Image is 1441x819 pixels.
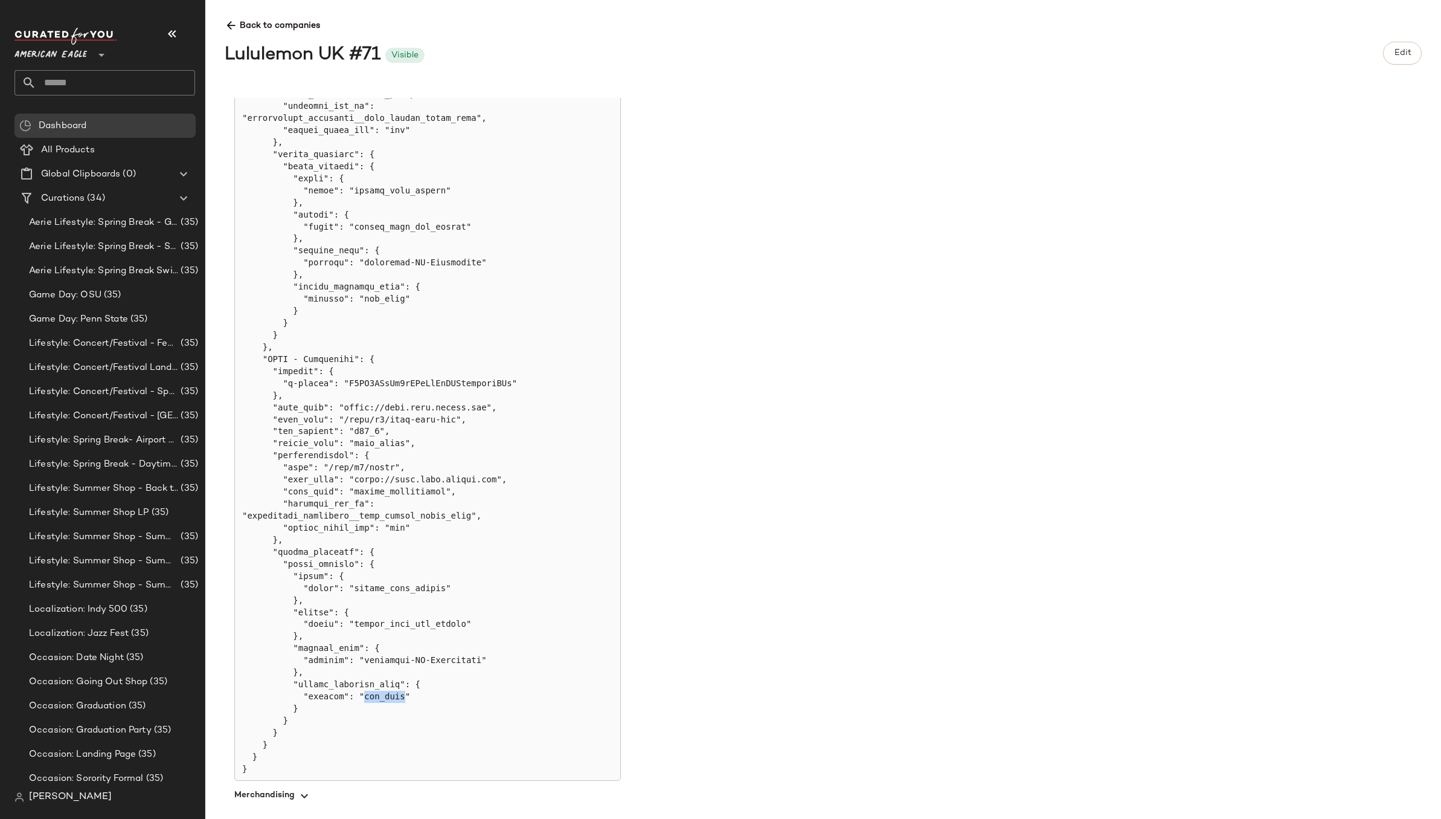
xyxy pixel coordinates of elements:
[14,41,87,63] span: American Eagle
[178,482,198,496] span: (35)
[178,458,198,471] span: (35)
[29,699,126,713] span: Occasion: Graduation
[178,361,198,375] span: (35)
[178,216,198,230] span: (35)
[29,240,178,254] span: Aerie Lifestyle: Spring Break - Sporty
[29,288,101,302] span: Game Day: OSU
[1393,48,1411,58] span: Edit
[225,10,1422,32] span: Back to companies
[225,42,380,69] div: Lululemon UK #71
[41,143,95,157] span: All Products
[136,748,156,762] span: (35)
[127,603,147,617] span: (35)
[178,240,198,254] span: (35)
[29,675,147,689] span: Occasion: Going Out Shop
[29,482,178,496] span: Lifestyle: Summer Shop - Back to School Essentials
[178,337,198,351] span: (35)
[41,192,85,206] span: Curations
[41,167,120,181] span: Global Clipboards
[124,651,144,665] span: (35)
[178,578,198,592] span: (35)
[178,530,198,544] span: (35)
[29,554,178,568] span: Lifestyle: Summer Shop - Summer Internship
[29,748,136,762] span: Occasion: Landing Page
[29,603,127,617] span: Localization: Indy 500
[14,28,117,45] img: cfy_white_logo.C9jOOHJF.svg
[29,409,178,423] span: Lifestyle: Concert/Festival - [GEOGRAPHIC_DATA]
[152,724,172,737] span: (35)
[129,627,149,641] span: (35)
[29,385,178,399] span: Lifestyle: Concert/Festival - Sporty
[29,724,152,737] span: Occasion: Graduation Party
[178,385,198,399] span: (35)
[29,264,178,278] span: Aerie Lifestyle: Spring Break Swimsuits Landing Page
[85,192,105,206] span: (34)
[178,433,198,447] span: (35)
[178,554,198,568] span: (35)
[391,49,419,62] div: Visible
[29,578,178,592] span: Lifestyle: Summer Shop - Summer Study Sessions
[101,288,121,302] span: (35)
[29,530,178,544] span: Lifestyle: Summer Shop - Summer Abroad
[29,627,129,641] span: Localization: Jazz Fest
[149,506,169,520] span: (35)
[19,120,31,132] img: svg%3e
[147,675,167,689] span: (35)
[120,167,135,181] span: (0)
[29,458,178,471] span: Lifestyle: Spring Break - Daytime Casual
[29,216,178,230] span: Aerie Lifestyle: Spring Break - Girly/Femme
[29,772,144,786] span: Occasion: Sorority Formal
[1383,42,1422,65] button: Edit
[29,790,112,804] span: [PERSON_NAME]
[29,433,178,447] span: Lifestyle: Spring Break- Airport Style
[144,772,164,786] span: (35)
[14,792,24,802] img: svg%3e
[234,781,621,810] button: Merchandising
[29,361,178,375] span: Lifestyle: Concert/Festival Landing Page
[39,119,86,133] span: Dashboard
[178,409,198,423] span: (35)
[29,651,124,665] span: Occasion: Date Night
[29,506,149,520] span: Lifestyle: Summer Shop LP
[128,312,148,326] span: (35)
[29,312,128,326] span: Game Day: Penn State
[178,264,198,278] span: (35)
[29,337,178,351] span: Lifestyle: Concert/Festival - Femme
[126,699,146,713] span: (35)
